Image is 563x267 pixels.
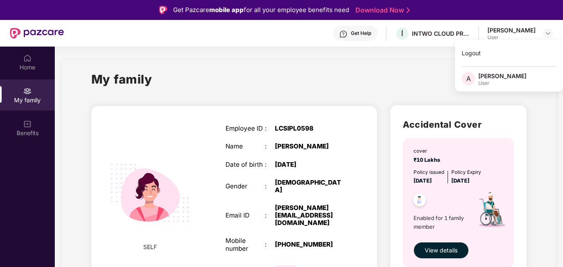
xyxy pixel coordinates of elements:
[265,125,275,132] div: :
[265,212,275,219] div: :
[414,168,444,176] div: Policy issued
[466,74,471,84] span: A
[159,6,167,14] img: Logo
[265,161,275,168] div: :
[412,30,470,37] div: INTWO CLOUD PRIVATE LIMITED
[487,34,536,41] div: User
[478,72,526,80] div: [PERSON_NAME]
[173,5,349,15] div: Get Pazcare for all your employee benefits need
[403,118,514,131] h2: Accidental Cover
[209,6,244,14] strong: mobile app
[414,147,443,155] div: cover
[451,178,470,184] span: [DATE]
[414,157,443,163] span: ₹10 Lakhs
[351,30,371,37] div: Get Help
[265,241,275,248] div: :
[275,204,344,227] div: [PERSON_NAME][EMAIL_ADDRESS][DOMAIN_NAME]
[455,45,563,61] div: Logout
[414,178,432,184] span: [DATE]
[478,80,526,87] div: User
[265,143,275,150] div: :
[100,143,199,242] img: svg+xml;base64,PHN2ZyB4bWxucz0iaHR0cDovL3d3dy53My5vcmcvMjAwMC9zdmciIHdpZHRoPSIyMjQiIGhlaWdodD0iMT...
[225,212,265,219] div: Email ID
[545,30,551,37] img: svg+xml;base64,PHN2ZyBpZD0iRHJvcGRvd24tMzJ4MzIiIHhtbG5zPSJodHRwOi8vd3d3LnczLm9yZy8yMDAwL3N2ZyIgd2...
[275,143,344,150] div: [PERSON_NAME]
[275,125,344,132] div: LCSIPL0598
[275,241,344,248] div: [PHONE_NUMBER]
[406,6,410,15] img: Stroke
[10,28,64,39] img: New Pazcare Logo
[451,168,481,176] div: Policy Expiry
[409,191,430,211] img: svg+xml;base64,PHN2ZyB4bWxucz0iaHR0cDovL3d3dy53My5vcmcvMjAwMC9zdmciIHdpZHRoPSI0OC45NDMiIGhlaWdodD...
[401,28,403,38] span: I
[275,179,344,194] div: [DEMOGRAPHIC_DATA]
[225,143,265,150] div: Name
[467,185,516,238] img: icon
[339,30,348,38] img: svg+xml;base64,PHN2ZyBpZD0iSGVscC0zMngzMiIgeG1sbnM9Imh0dHA6Ly93d3cudzMub3JnLzIwMDAvc3ZnIiB3aWR0aD...
[143,242,157,252] span: SELF
[225,161,265,168] div: Date of birth
[265,183,275,190] div: :
[275,161,344,168] div: [DATE]
[225,183,265,190] div: Gender
[23,87,32,95] img: svg+xml;base64,PHN2ZyB3aWR0aD0iMjAiIGhlaWdodD0iMjAiIHZpZXdCb3g9IjAgMCAyMCAyMCIgZmlsbD0ibm9uZSIgeG...
[225,125,265,132] div: Employee ID
[414,242,469,259] button: View details
[225,237,265,252] div: Mobile number
[91,70,152,89] h1: My family
[425,246,458,255] span: View details
[414,214,467,231] span: Enabled for 1 family member
[355,6,407,15] a: Download Now
[23,120,32,128] img: svg+xml;base64,PHN2ZyBpZD0iQmVuZWZpdHMiIHhtbG5zPSJodHRwOi8vd3d3LnczLm9yZy8yMDAwL3N2ZyIgd2lkdGg9Ij...
[487,26,536,34] div: [PERSON_NAME]
[23,54,32,62] img: svg+xml;base64,PHN2ZyBpZD0iSG9tZSIgeG1sbnM9Imh0dHA6Ly93d3cudzMub3JnLzIwMDAvc3ZnIiB3aWR0aD0iMjAiIG...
